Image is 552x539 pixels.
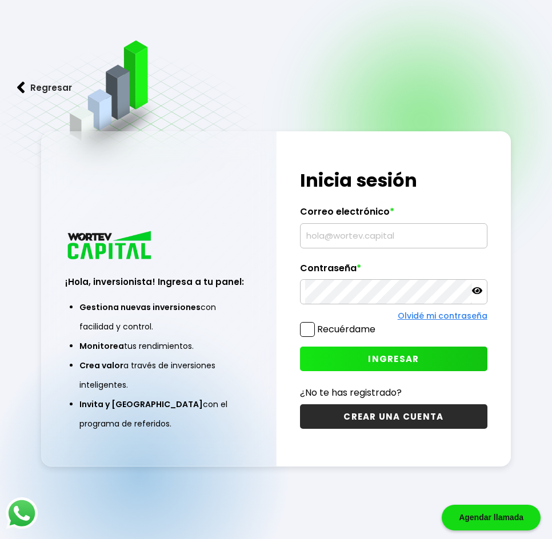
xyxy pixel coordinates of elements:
div: Agendar llamada [442,505,541,530]
img: logos_whatsapp-icon.242b2217.svg [6,497,38,529]
p: ¿No te has registrado? [300,385,487,400]
label: Correo electrónico [300,206,487,223]
span: Invita y [GEOGRAPHIC_DATA] [79,399,203,410]
a: Olvidé mi contraseña [398,310,487,321]
label: Recuérdame [317,323,375,336]
h3: ¡Hola, inversionista! Ingresa a tu panel: [65,275,253,288]
li: con facilidad y control. [79,297,238,336]
button: INGRESAR [300,347,487,371]
span: Crea valor [79,360,123,371]
a: ¿No te has registrado?CREAR UNA CUENTA [300,385,487,429]
span: Monitorea [79,340,124,352]
span: Gestiona nuevas inversiones [79,301,201,313]
span: INGRESAR [368,353,419,365]
img: flecha izquierda [17,82,25,94]
li: a través de inversiones inteligentes. [79,356,238,395]
img: logo_wortev_capital [65,230,155,263]
h1: Inicia sesión [300,167,487,194]
button: CREAR UNA CUENTA [300,404,487,429]
label: Contraseña [300,263,487,280]
li: tus rendimientos. [79,336,238,356]
li: con el programa de referidos. [79,395,238,433]
input: hola@wortev.capital [305,224,482,248]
